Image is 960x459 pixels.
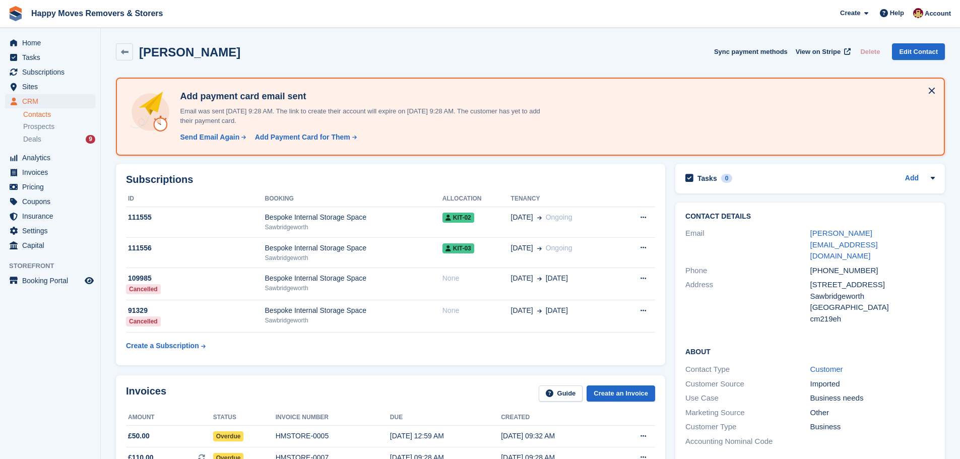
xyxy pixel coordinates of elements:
div: 9 [86,135,95,144]
div: Email [685,228,810,262]
span: Invoices [22,165,83,179]
div: [GEOGRAPHIC_DATA] [810,302,935,313]
span: £50.00 [128,431,150,441]
div: Send Email Again [180,132,239,143]
div: 0 [721,174,733,183]
th: Invoice number [276,410,390,426]
span: KIT-02 [442,213,474,223]
div: Create a Subscription [126,341,199,351]
a: menu [5,94,95,108]
th: Status [213,410,276,426]
div: Sawbridgeworth [265,223,442,232]
a: View on Stripe [792,43,853,60]
span: Insurance [22,209,83,223]
div: Bespoke Internal Storage Space [265,273,442,284]
div: Cancelled [126,316,161,326]
div: Marketing Source [685,407,810,419]
h4: Add payment card email sent [176,91,554,102]
h2: Subscriptions [126,174,655,185]
h2: About [685,346,935,356]
div: Bespoke Internal Storage Space [265,305,442,316]
div: [STREET_ADDRESS] [810,279,935,291]
div: [PHONE_NUMBER] [810,265,935,277]
span: Sites [22,80,83,94]
a: Add Payment Card for Them [251,132,358,143]
span: Subscriptions [22,65,83,79]
div: Add Payment Card for Them [255,132,350,143]
a: menu [5,224,95,238]
div: 109985 [126,273,265,284]
th: Booking [265,191,442,207]
span: Settings [22,224,83,238]
a: Preview store [83,275,95,287]
span: Storefront [9,261,100,271]
div: None [442,273,511,284]
a: menu [5,36,95,50]
span: Create [840,8,860,18]
div: Accounting Nominal Code [685,436,810,447]
div: Contact Type [685,364,810,375]
a: [PERSON_NAME][EMAIL_ADDRESS][DOMAIN_NAME] [810,229,878,260]
div: Bespoke Internal Storage Space [265,243,442,253]
span: Pricing [22,180,83,194]
div: Cancelled [126,284,161,294]
a: menu [5,180,95,194]
img: Steven Fry [913,8,923,18]
div: Address [685,279,810,324]
div: 111555 [126,212,265,223]
span: Prospects [23,122,54,132]
th: Due [390,410,501,426]
span: Tasks [22,50,83,64]
a: Create a Subscription [126,337,206,355]
img: add-payment-card-4dbda4983b697a7845d177d07a5d71e8a16f1ec00487972de202a45f1e8132f5.svg [129,91,172,134]
a: Guide [539,385,583,402]
div: cm219eh [810,313,935,325]
button: Sync payment methods [714,43,788,60]
th: Created [501,410,612,426]
a: menu [5,50,95,64]
span: [DATE] [546,273,568,284]
a: Edit Contact [892,43,945,60]
img: stora-icon-8386f47178a22dfd0bd8f6a31ec36ba5ce8667c1dd55bd0f319d3a0aa187defe.svg [8,6,23,21]
span: Home [22,36,83,50]
a: menu [5,65,95,79]
h2: Contact Details [685,213,935,221]
a: Contacts [23,110,95,119]
div: Sawbridgeworth [265,284,442,293]
div: Business needs [810,392,935,404]
span: View on Stripe [796,47,841,57]
a: menu [5,274,95,288]
div: 111556 [126,243,265,253]
a: Create an Invoice [587,385,655,402]
span: Overdue [213,431,244,441]
a: Add [905,173,919,184]
div: Imported [810,378,935,390]
h2: Invoices [126,385,166,402]
button: Delete [856,43,884,60]
a: Customer [810,365,843,373]
h2: Tasks [697,174,717,183]
span: [DATE] [511,212,533,223]
span: Capital [22,238,83,252]
div: Bespoke Internal Storage Space [265,212,442,223]
span: [DATE] [511,273,533,284]
span: Booking Portal [22,274,83,288]
div: None [442,305,511,316]
a: Prospects [23,121,95,132]
span: Ongoing [546,244,572,252]
div: Sawbridgeworth [265,316,442,325]
span: CRM [22,94,83,108]
span: [DATE] [546,305,568,316]
span: Deals [23,135,41,144]
th: Amount [126,410,213,426]
a: menu [5,80,95,94]
a: menu [5,165,95,179]
span: Help [890,8,904,18]
a: Deals 9 [23,134,95,145]
div: HMSTORE-0005 [276,431,390,441]
div: Use Case [685,392,810,404]
span: KIT-03 [442,243,474,253]
th: ID [126,191,265,207]
span: Coupons [22,194,83,209]
span: Account [925,9,951,19]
